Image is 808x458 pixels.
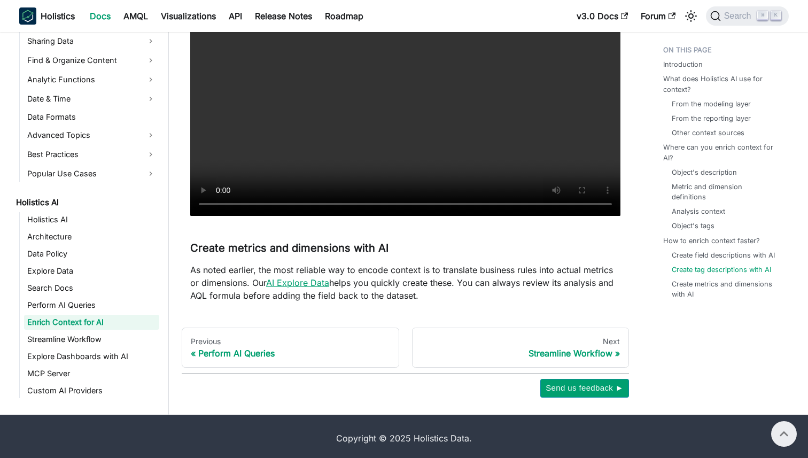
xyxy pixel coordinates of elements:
a: Data Policy [24,246,159,261]
a: Analysis context [672,206,725,216]
a: Advanced Topics [24,127,159,144]
a: HolisticsHolistics [19,7,75,25]
a: Create metrics and dimensions with AI [672,279,778,299]
a: Object's tags [672,221,714,231]
a: Create tag descriptions with AI [672,265,771,275]
div: Copyright © 2025 Holistics Data. [64,432,744,445]
button: Send us feedback ► [540,379,629,397]
a: From the reporting layer [672,113,751,123]
a: Object's description [672,167,737,177]
a: Popular Use Cases [24,165,159,182]
a: Find & Organize Content [24,52,159,69]
a: How to enrich context faster? [663,236,760,246]
a: From the modeling layer [672,99,751,109]
a: PreviousPerform AI Queries [182,328,399,368]
a: Sharing Data [24,33,159,50]
a: AI Explore Data [266,277,329,288]
button: Search (Command+K) [706,6,789,26]
a: Streamline Workflow [24,332,159,347]
a: Explore Data [24,263,159,278]
a: Forum [634,7,682,25]
div: Previous [191,337,390,346]
a: Create field descriptions with AI [672,250,775,260]
a: Date & Time [24,90,159,107]
a: Holistics AI [24,212,159,227]
a: Visualizations [154,7,222,25]
a: Holistics AI [13,195,159,210]
a: Perform AI Queries [24,298,159,313]
img: Holistics [19,7,36,25]
a: MCP Server [24,366,159,381]
a: API [222,7,248,25]
a: Custom AI Providers [24,383,159,398]
nav: Docs pages [182,328,629,368]
span: Send us feedback ► [546,381,624,395]
kbd: ⌘ [757,11,768,20]
a: Metric and dimension definitions [672,182,778,202]
a: Architecture [24,229,159,244]
a: Introduction [663,59,703,69]
button: Scroll back to top [771,421,797,447]
div: Next [421,337,620,346]
a: NextStreamline Workflow [412,328,630,368]
a: Search Docs [24,281,159,296]
b: Holistics [41,10,75,22]
a: Authentication & Access Control [13,411,159,426]
a: Analytic Functions [24,71,159,88]
a: Explore Dashboards with AI [24,349,159,364]
kbd: K [771,11,781,20]
a: Data Formats [24,110,159,125]
a: Where can you enrich context for AI? [663,142,782,162]
a: What does Holistics AI use for context? [663,74,782,94]
a: Release Notes [248,7,318,25]
a: Enrich Context for AI [24,315,159,330]
a: Best Practices [24,146,159,163]
a: Docs [83,7,117,25]
button: Switch between dark and light mode (currently light mode) [682,7,700,25]
a: v3.0 Docs [570,7,634,25]
a: Roadmap [318,7,370,25]
h3: Create metrics and dimensions with AI [190,242,620,255]
div: Streamline Workflow [421,348,620,359]
span: Search [721,11,758,21]
p: As noted earlier, the most reliable way to encode context is to translate business rules into act... [190,263,620,302]
div: Perform AI Queries [191,348,390,359]
a: AMQL [117,7,154,25]
a: Other context sources [672,128,744,138]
